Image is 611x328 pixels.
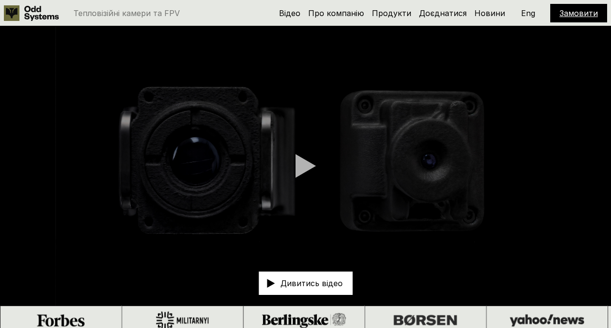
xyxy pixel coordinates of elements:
a: Продукти [372,8,411,18]
a: Відео [279,8,300,18]
a: Про компанію [308,8,364,18]
a: Доєднатися [419,8,467,18]
a: Новини [474,8,505,18]
p: Дивитись відео [280,279,343,287]
p: Тепловізійні камери та FPV [73,9,180,17]
p: Eng [521,9,535,17]
a: Замовити [559,8,598,18]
